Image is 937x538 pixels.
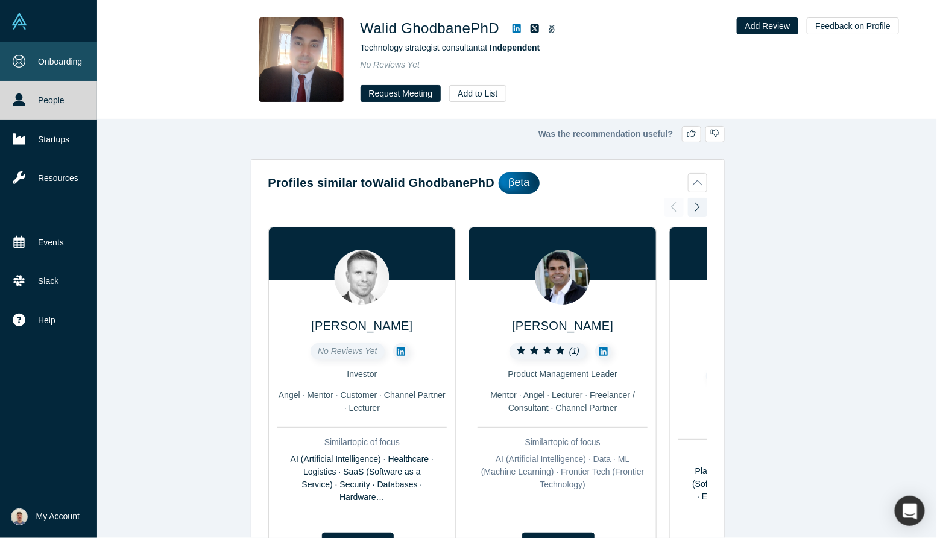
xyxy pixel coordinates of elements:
[11,508,28,525] img: Franco Ciaffone's Account
[268,172,707,194] button: Profiles similar toWalid GhodbanePhDβeta
[38,314,55,327] span: Help
[361,85,441,102] button: Request Meeting
[535,250,590,305] img: Sunil Sharma's Profile Image
[508,369,617,379] span: Product Management Leader
[512,319,613,332] a: [PERSON_NAME]
[678,465,848,516] div: Platform as a Service (PaaS) · SaaS (Software as a Service) · Sales · CRM · Education · Enterpris...
[678,414,848,426] div: Service Provider · Angel
[478,436,648,449] div: Similar topic of focus
[11,13,28,30] img: Alchemist Vault Logo
[318,346,377,356] span: No Reviews Yet
[335,250,390,305] img: Vas Gorev's Profile Image
[499,172,539,194] div: βeta
[277,436,447,449] div: Similar topic of focus
[277,453,447,504] div: AI (Artificial Intelligence) · Healthcare · Logistics · SaaS (Software as a Service) · Security ·...
[807,17,899,34] button: Feedback on Profile
[311,319,412,332] a: [PERSON_NAME]
[347,369,377,379] span: Investor
[678,448,848,461] div: Similar topic of focus
[361,43,540,52] span: Technology strategist consultant at
[449,85,506,102] button: Add to List
[259,17,344,102] img: Walid GhodbanePhD's Profile Image
[361,17,500,39] h1: Walid GhodbanePhD
[361,60,420,69] span: No Reviews Yet
[478,389,648,414] div: Mentor · Angel · Lecturer · Freelancer / Consultant · Channel Partner
[11,508,80,525] button: My Account
[481,454,645,489] span: AI (Artificial Intelligence) · Data · ML (Machine Learning) · Frontier Tech (Frontier Technology)
[737,17,799,34] button: Add Review
[268,174,495,192] h2: Profiles similar to Walid GhodbanePhD
[569,346,579,356] i: ( 1 )
[36,510,80,523] span: My Account
[490,43,540,52] a: Independent
[277,389,447,414] div: Angel · Mentor · Customer · Channel Partner · Lecturer
[251,126,725,142] div: Was the recommendation useful?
